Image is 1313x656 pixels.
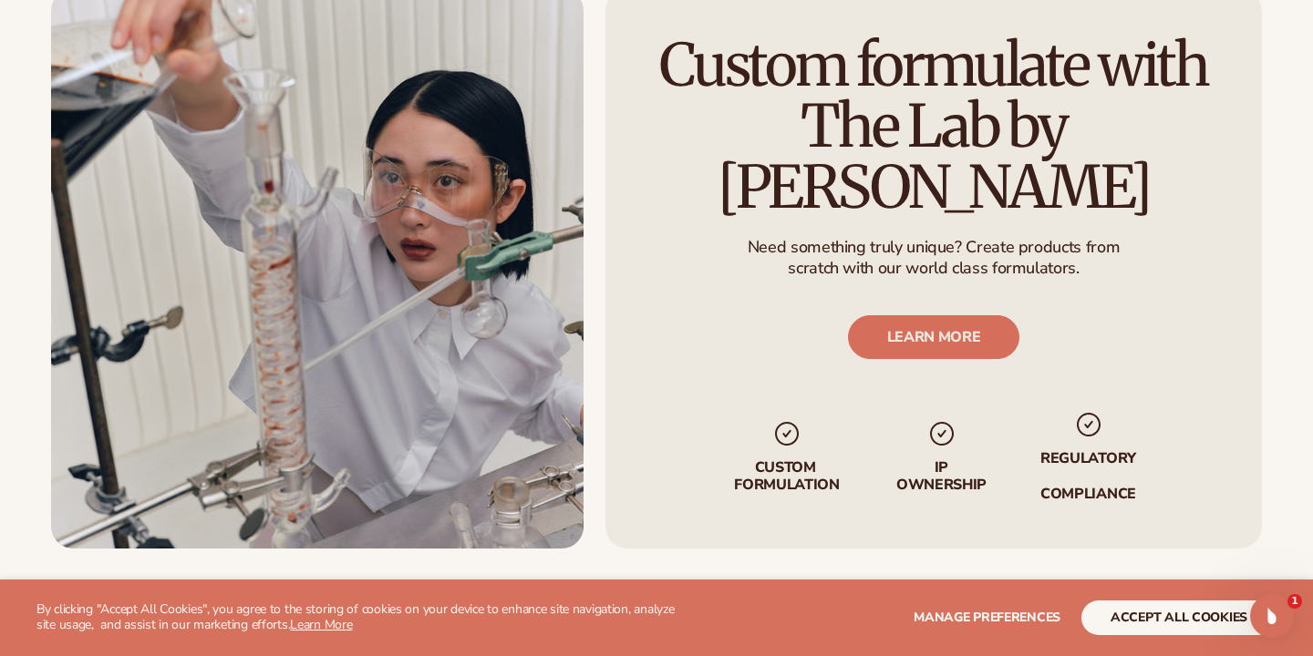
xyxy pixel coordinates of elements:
[914,609,1060,626] span: Manage preferences
[36,602,686,633] p: By clicking "Accept All Cookies", you agree to the storing of cookies on your device to enhance s...
[1287,594,1302,609] span: 1
[772,419,801,448] img: checkmark_svg
[1074,411,1103,440] img: checkmark_svg
[730,459,844,494] p: Custom formulation
[656,35,1211,219] h2: Custom formulate with The Lab by [PERSON_NAME]
[1039,451,1138,504] p: regulatory compliance
[848,316,1020,360] a: LEARN MORE
[914,600,1060,635] button: Manage preferences
[748,258,1120,279] p: scratch with our world class formulators.
[927,419,956,448] img: checkmark_svg
[748,237,1120,258] p: Need something truly unique? Create products from
[290,616,352,633] a: Learn More
[1250,594,1294,638] iframe: Intercom live chat
[895,459,988,494] p: IP Ownership
[1081,600,1277,635] button: accept all cookies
